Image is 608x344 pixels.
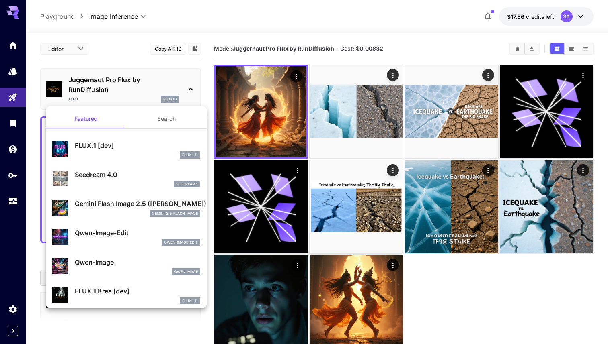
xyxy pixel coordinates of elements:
[52,195,200,220] div: Gemini Flash Image 2.5 ([PERSON_NAME])gemini_2_5_flash_image
[46,109,126,128] button: Featured
[75,140,200,150] p: FLUX.1 [dev]
[75,257,200,267] p: Qwen-Image
[75,228,200,238] p: Qwen-Image-Edit
[174,269,198,275] p: Qwen Image
[75,286,200,296] p: FLUX.1 Krea [dev]
[176,181,198,187] p: seedream4
[182,298,198,304] p: FLUX.1 D
[164,240,198,245] p: qwen_image_edit
[182,152,198,158] p: FLUX.1 D
[75,199,200,208] p: Gemini Flash Image 2.5 ([PERSON_NAME])
[52,167,200,191] div: Seedream 4.0seedream4
[126,109,207,128] button: Search
[75,170,200,179] p: Seedream 4.0
[52,283,200,307] div: FLUX.1 Krea [dev]FLUX.1 D
[52,254,200,279] div: Qwen-ImageQwen Image
[52,225,200,249] div: Qwen-Image-Editqwen_image_edit
[152,211,198,216] p: gemini_2_5_flash_image
[52,137,200,162] div: FLUX.1 [dev]FLUX.1 D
